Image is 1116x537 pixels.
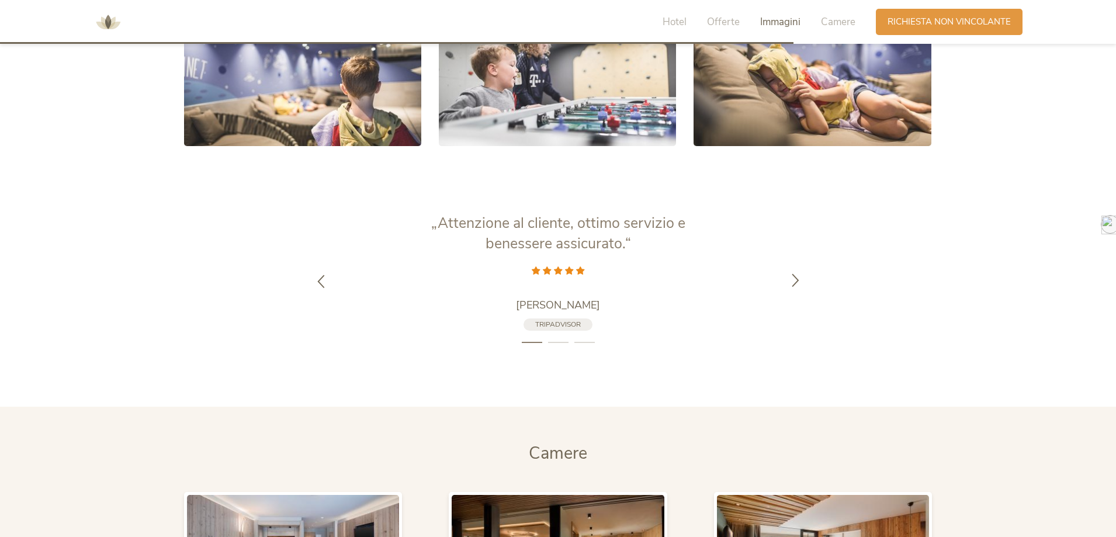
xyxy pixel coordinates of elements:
a: AMONTI & LUNARIS Wellnessresort [91,18,126,26]
img: AMONTI & LUNARIS Wellnessresort [91,5,126,40]
span: [PERSON_NAME] [516,298,600,312]
span: „Attenzione al cliente, ottimo servizio e benessere assicurato.“ [431,213,685,254]
a: [PERSON_NAME] [412,298,704,313]
span: Camere [529,442,587,465]
span: Richiesta non vincolante [888,16,1011,28]
span: Hotel [663,15,687,29]
span: Offerte [707,15,740,29]
span: Immagini [760,15,800,29]
span: Camere [821,15,855,29]
a: TripAdvisor [524,318,592,331]
span: TripAdvisor [535,320,581,329]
